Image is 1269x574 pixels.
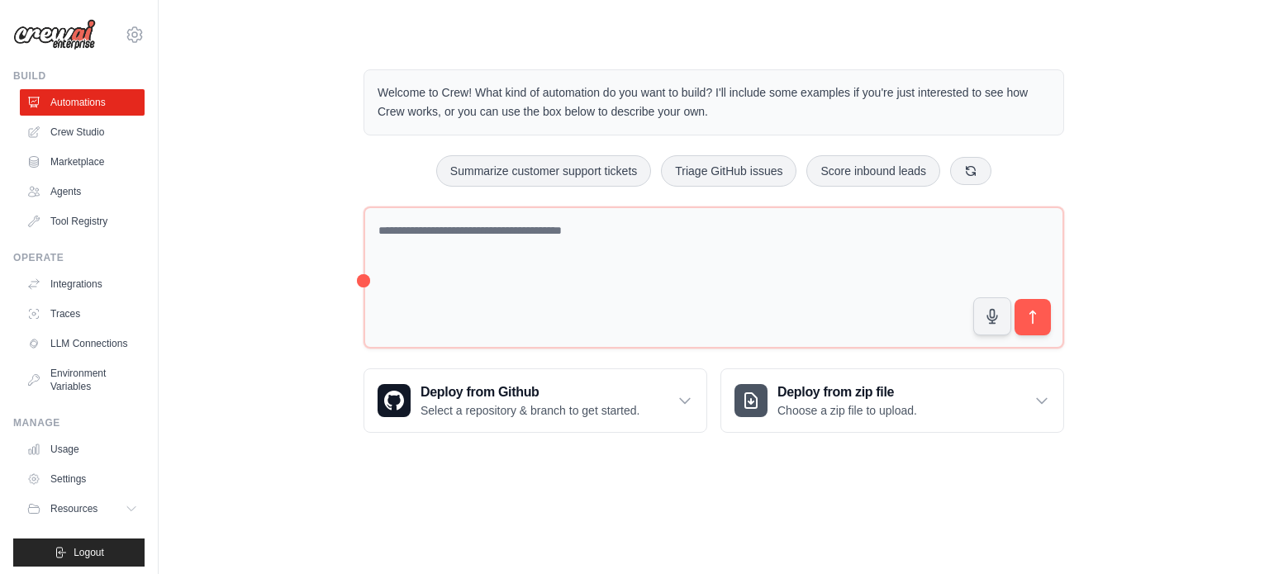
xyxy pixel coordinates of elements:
p: Welcome to Crew! What kind of automation do you want to build? I'll include some examples if you'... [378,83,1050,121]
p: Select a repository & branch to get started. [421,402,639,419]
button: Score inbound leads [806,155,940,187]
a: Integrations [20,271,145,297]
div: Operate [13,251,145,264]
div: Build [13,69,145,83]
button: Triage GitHub issues [661,155,796,187]
a: Automations [20,89,145,116]
a: Usage [20,436,145,463]
button: Summarize customer support tickets [436,155,651,187]
h3: Deploy from zip file [777,382,917,402]
div: Manage [13,416,145,429]
a: Environment Variables [20,360,145,400]
h3: Deploy from Github [421,382,639,402]
a: Agents [20,178,145,205]
p: Choose a zip file to upload. [777,402,917,419]
span: Logout [74,546,104,559]
a: Crew Studio [20,119,145,145]
a: LLM Connections [20,330,145,357]
a: Traces [20,301,145,327]
a: Tool Registry [20,208,145,235]
a: Marketplace [20,149,145,175]
button: Resources [20,496,145,522]
img: Logo [13,19,96,50]
span: Resources [50,502,97,515]
button: Logout [13,538,145,567]
a: Settings [20,466,145,492]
